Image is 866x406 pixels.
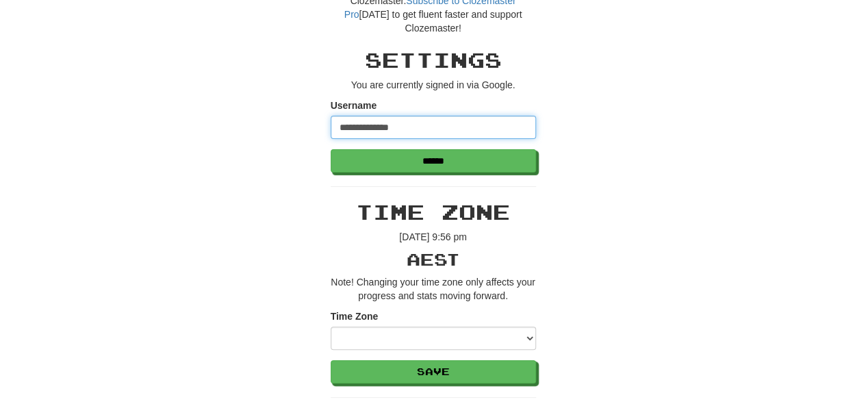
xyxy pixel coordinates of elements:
p: Note! Changing your time zone only affects your progress and stats moving forward. [331,275,536,303]
label: Username [331,99,377,112]
p: [DATE] 9:56 pm [331,230,536,244]
h2: Time Zone [331,201,536,223]
label: Time Zone [331,309,379,323]
button: Save [331,360,536,383]
h2: Settings [331,49,536,71]
h3: AEST [331,251,536,268]
p: You are currently signed in via Google. [331,78,536,92]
